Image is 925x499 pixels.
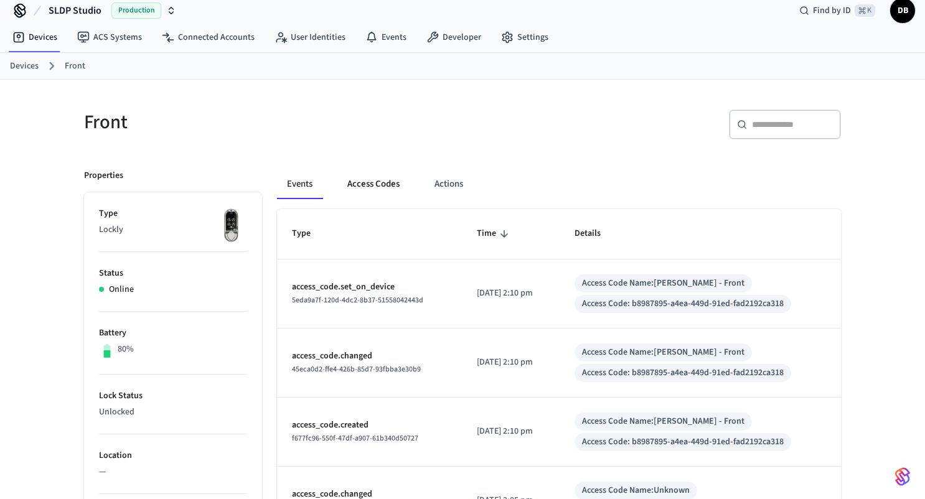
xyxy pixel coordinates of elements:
p: access_code.set_on_device [292,281,447,294]
p: Online [109,283,134,296]
span: 5eda9a7f-120d-4dc2-8b37-51558042443d [292,295,423,305]
span: f677fc96-550f-47df-a907-61b340d50727 [292,433,418,444]
p: — [99,465,247,478]
p: [DATE] 2:10 pm [477,287,545,300]
span: ⌘ K [855,4,875,17]
p: [DATE] 2:10 pm [477,425,545,438]
p: access_code.changed [292,350,447,363]
a: ACS Systems [67,26,152,49]
div: Access Code Name: [PERSON_NAME] - Front [582,277,744,290]
p: Lockly [99,223,247,236]
p: access_code.created [292,419,447,432]
span: Find by ID [813,4,851,17]
div: Access Code Name: [PERSON_NAME] - Front [582,415,744,428]
p: Unlocked [99,406,247,419]
span: Type [292,224,327,243]
span: SLDP Studio [49,3,101,18]
button: Access Codes [337,169,410,199]
h5: Front [84,110,455,135]
span: 45eca0d2-ffe4-426b-85d7-93fbba3e30b9 [292,364,421,375]
span: Production [111,2,161,19]
div: Access Code Name: [PERSON_NAME] - Front [582,346,744,359]
button: Actions [425,169,473,199]
a: Connected Accounts [152,26,265,49]
a: Developer [416,26,491,49]
a: Events [355,26,416,49]
p: Battery [99,327,247,340]
button: Events [277,169,322,199]
p: Status [99,267,247,280]
div: Access Code Name: Unknown [582,484,690,497]
p: Properties [84,169,123,182]
a: Front [65,60,85,73]
img: Lockly Vision Lock, Front [216,207,247,245]
a: Settings [491,26,558,49]
p: Lock Status [99,389,247,403]
p: Type [99,207,247,220]
div: ant example [277,169,841,199]
span: Details [575,224,617,243]
div: Access Code: b8987895-a4ea-449d-91ed-fad2192ca318 [582,366,784,380]
a: Devices [2,26,67,49]
a: Devices [10,60,39,73]
p: 80% [118,343,134,356]
div: Access Code: b8987895-a4ea-449d-91ed-fad2192ca318 [582,297,784,310]
img: SeamLogoGradient.69752ec5.svg [895,467,910,487]
a: User Identities [265,26,355,49]
span: Time [477,224,512,243]
p: Location [99,449,247,462]
div: Access Code: b8987895-a4ea-449d-91ed-fad2192ca318 [582,436,784,449]
p: [DATE] 2:10 pm [477,356,545,369]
